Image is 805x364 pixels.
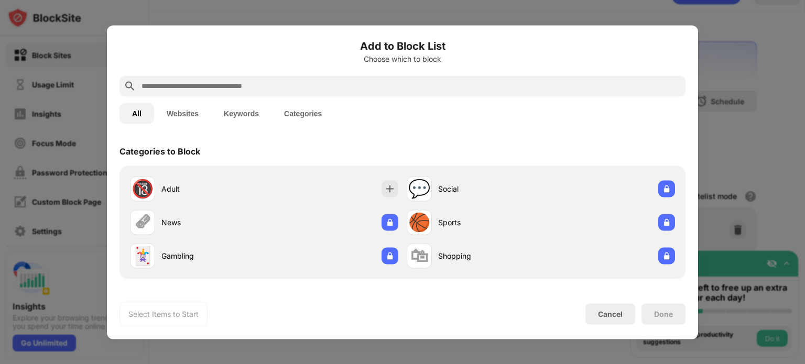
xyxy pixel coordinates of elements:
[598,310,623,318] div: Cancel
[161,217,264,228] div: News
[128,308,199,319] div: Select Items to Start
[119,38,686,53] h6: Add to Block List
[154,103,211,124] button: Websites
[654,310,673,318] div: Done
[119,146,200,156] div: Categories to Block
[408,178,430,200] div: 💬
[438,250,541,261] div: Shopping
[132,178,154,200] div: 🔞
[271,103,334,124] button: Categories
[408,212,430,233] div: 🏀
[438,217,541,228] div: Sports
[410,245,428,267] div: 🛍
[134,212,151,233] div: 🗞
[211,103,271,124] button: Keywords
[132,245,154,267] div: 🃏
[161,183,264,194] div: Adult
[119,54,686,63] div: Choose which to block
[124,80,136,92] img: search.svg
[119,103,154,124] button: All
[438,183,541,194] div: Social
[161,250,264,261] div: Gambling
